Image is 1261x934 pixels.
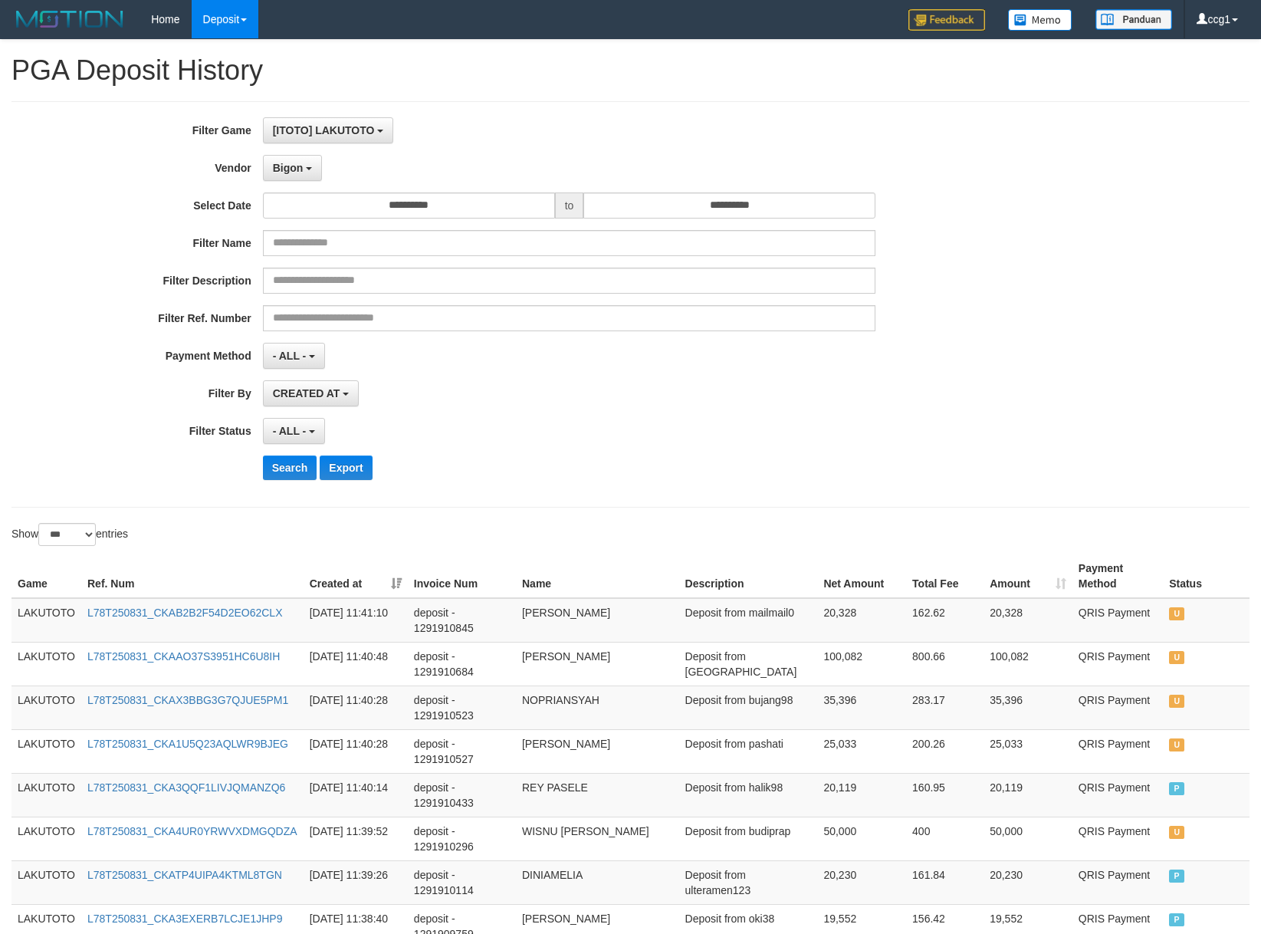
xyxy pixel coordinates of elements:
[1169,695,1184,708] span: UNPAID
[11,523,128,546] label: Show entries
[817,729,906,773] td: 25,033
[11,729,81,773] td: LAKUTOTO
[408,860,516,904] td: deposit - 1291910114
[679,860,818,904] td: Deposit from ulteramen123
[263,380,360,406] button: CREATED AT
[555,192,584,219] span: to
[1169,738,1184,751] span: UNPAID
[1169,913,1184,926] span: PAID
[984,686,1072,729] td: 35,396
[263,155,323,181] button: Bigon
[906,598,984,643] td: 162.62
[1169,782,1184,795] span: PAID
[679,729,818,773] td: Deposit from pashati
[408,554,516,598] th: Invoice Num
[906,686,984,729] td: 283.17
[87,869,282,881] a: L78T250831_CKATP4UIPA4KTML8TGN
[87,650,280,663] a: L78T250831_CKAAO37S3951HC6U8IH
[1169,607,1184,620] span: UNPAID
[1072,860,1163,904] td: QRIS Payment
[263,418,325,444] button: - ALL -
[304,773,408,817] td: [DATE] 11:40:14
[516,729,679,773] td: [PERSON_NAME]
[679,817,818,860] td: Deposit from budiprap
[1072,598,1163,643] td: QRIS Payment
[408,598,516,643] td: deposit - 1291910845
[408,773,516,817] td: deposit - 1291910433
[679,642,818,686] td: Deposit from [GEOGRAPHIC_DATA]
[1169,870,1184,883] span: PAID
[11,860,81,904] td: LAKUTOTO
[817,554,906,598] th: Net Amount
[1008,9,1072,31] img: Button%20Memo.svg
[81,554,304,598] th: Ref. Num
[87,607,283,619] a: L78T250831_CKAB2B2F54D2EO62CLX
[906,729,984,773] td: 200.26
[273,387,340,400] span: CREATED AT
[1169,826,1184,839] span: UNPAID
[516,642,679,686] td: [PERSON_NAME]
[320,455,372,480] button: Export
[304,686,408,729] td: [DATE] 11:40:28
[304,729,408,773] td: [DATE] 11:40:28
[516,554,679,598] th: Name
[817,686,906,729] td: 35,396
[906,554,984,598] th: Total Fee
[408,817,516,860] td: deposit - 1291910296
[906,817,984,860] td: 400
[1072,817,1163,860] td: QRIS Payment
[304,642,408,686] td: [DATE] 11:40:48
[516,817,679,860] td: WISNU [PERSON_NAME]
[817,773,906,817] td: 20,119
[984,860,1072,904] td: 20,230
[11,8,128,31] img: MOTION_logo.png
[906,860,984,904] td: 161.84
[516,860,679,904] td: DINIAMELIA
[1169,651,1184,664] span: UNPAID
[1072,729,1163,773] td: QRIS Payment
[516,598,679,643] td: [PERSON_NAME]
[408,642,516,686] td: deposit - 1291910684
[11,55,1250,86] h1: PGA Deposit History
[304,554,408,598] th: Created at: activate to sort column ascending
[984,598,1072,643] td: 20,328
[984,773,1072,817] td: 20,119
[87,913,283,925] a: L78T250831_CKA3EXERB7LCJE1JHP9
[87,738,288,750] a: L78T250831_CKA1U5Q23AQLWR9BJEG
[1072,642,1163,686] td: QRIS Payment
[679,554,818,598] th: Description
[984,642,1072,686] td: 100,082
[817,860,906,904] td: 20,230
[1072,554,1163,598] th: Payment Method
[984,554,1072,598] th: Amount: activate to sort column ascending
[1072,773,1163,817] td: QRIS Payment
[908,9,985,31] img: Feedback.jpg
[906,773,984,817] td: 160.95
[11,773,81,817] td: LAKUTOTO
[263,455,317,480] button: Search
[679,773,818,817] td: Deposit from halik98
[273,350,307,362] span: - ALL -
[304,860,408,904] td: [DATE] 11:39:26
[11,554,81,598] th: Game
[817,817,906,860] td: 50,000
[304,817,408,860] td: [DATE] 11:39:52
[38,523,96,546] select: Showentries
[1095,9,1172,30] img: panduan.png
[304,598,408,643] td: [DATE] 11:41:10
[11,817,81,860] td: LAKUTOTO
[984,729,1072,773] td: 25,033
[516,686,679,729] td: NOPRIANSYAH
[87,825,297,837] a: L78T250831_CKA4UR0YRWVXDMGQDZA
[263,117,394,143] button: [ITOTO] LAKUTOTO
[516,773,679,817] td: REY PASELE
[679,598,818,643] td: Deposit from mailmail0
[263,343,325,369] button: - ALL -
[273,124,375,136] span: [ITOTO] LAKUTOTO
[1163,554,1250,598] th: Status
[906,642,984,686] td: 800.66
[87,781,285,794] a: L78T250831_CKA3QQF1LIVJQMANZQ6
[273,425,307,437] span: - ALL -
[1072,686,1163,729] td: QRIS Payment
[408,686,516,729] td: deposit - 1291910523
